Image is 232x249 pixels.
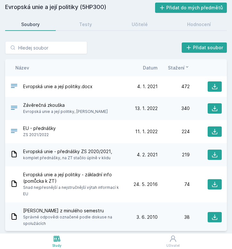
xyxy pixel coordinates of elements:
div: Study [52,243,62,248]
button: Název [15,64,29,71]
button: Datum [143,64,158,71]
span: Evropská unie - přednášky ZS 2020/2021, [23,148,112,155]
div: Učitelé [132,21,148,28]
span: 24. 5. 2016 [134,181,158,188]
div: Soubory [21,21,40,28]
div: DOCX [10,82,18,91]
div: .PDF [10,127,18,136]
span: [PERSON_NAME] z minulého semestru [23,207,123,214]
div: 74 [158,181,190,188]
div: Testy [79,21,92,28]
div: 224 [158,128,190,135]
a: Hodnocení [171,18,227,31]
span: Evropská unie a její politiky - základní info (pomůcka k ZT) [23,171,123,184]
span: 4. 1. 2021 [137,83,158,90]
span: 3. 6. 2010 [137,214,158,220]
span: EU - přednášky [23,125,56,132]
span: Snad nejpřesnější a nejstručnější výtah informací k EU [23,184,123,197]
h2: Evropská unie a její politiky (5HP300) [5,3,155,13]
span: 11. 1. 2022 [135,128,158,135]
div: 219 [158,152,190,158]
span: 4. 2. 2021 [137,152,158,158]
a: Soubory [5,18,56,31]
a: Učitelé [116,18,164,31]
button: Přidat soubor [182,42,227,53]
span: Stažení [168,64,185,71]
div: 472 [158,83,190,90]
span: Správné odpovědi označené podle diskuse na spolužácích [23,214,123,227]
span: Evropská unie a její politiky.docx [23,83,93,90]
div: 340 [158,105,190,112]
button: Přidat do mých předmětů [155,3,227,13]
span: komplet přednášky, na ZT stačilo úplně v klidu [23,155,112,161]
span: Závěrečná zkouška [23,102,108,108]
button: Stažení [168,64,190,71]
span: Evropská unie a její politiky, [PERSON_NAME] [23,108,108,115]
span: 13. 1. 2022 [135,105,158,112]
input: Hledej soubor [5,41,87,54]
div: .DOCX [10,104,18,113]
span: ZS 2021/2022 [23,132,56,138]
div: Hodnocení [187,21,211,28]
a: Testy [63,18,108,31]
div: Uživatel [166,243,180,248]
div: 38 [158,214,190,220]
